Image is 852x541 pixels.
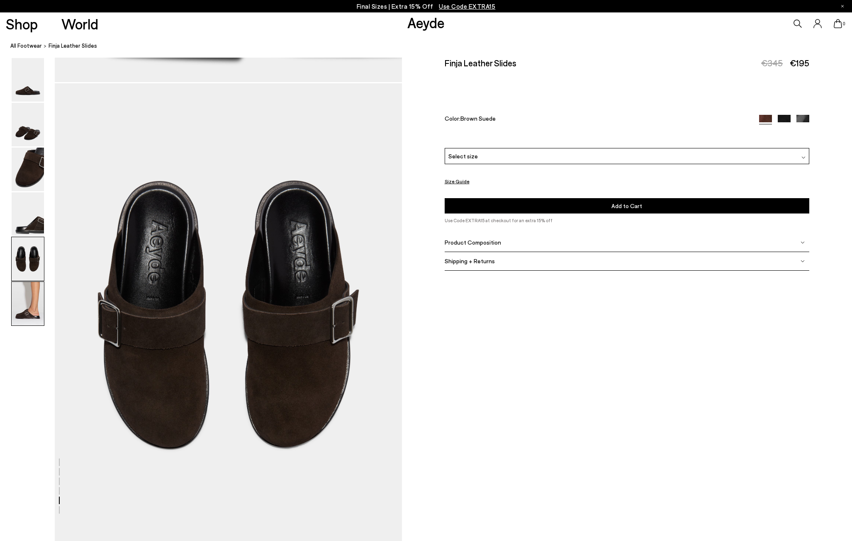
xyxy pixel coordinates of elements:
button: Size Guide [445,176,470,186]
img: svg%3E [801,155,806,160]
a: Aeyde [407,14,445,31]
img: Finja Leather Slides - Image 2 [12,103,44,146]
img: svg%3E [801,259,805,263]
span: €195 [790,58,809,68]
div: Color: [445,115,747,124]
img: Finja Leather Slides - Image 1 [12,58,44,102]
img: Finja Leather Slides - Image 3 [12,148,44,191]
span: Navigate to /collections/ss25-final-sizes [439,2,495,10]
nav: breadcrumb [10,35,852,58]
a: World [61,17,98,31]
span: Add to Cart [611,202,642,209]
img: svg%3E [801,240,805,245]
a: All Footwear [10,41,42,50]
span: Select size [448,152,478,160]
a: 0 [834,19,842,28]
span: Shipping + Returns [445,257,495,264]
h2: Finja Leather Slides [445,58,516,68]
span: €345 [761,58,783,68]
p: Use Code EXTRA15 at checkout for an extra 15% off [445,217,810,224]
a: Shop [6,17,38,31]
span: 0 [842,22,846,26]
img: Finja Leather Slides - Image 5 [12,237,44,281]
button: Add to Cart [445,198,810,213]
span: Product Composition [445,239,501,246]
span: Finja Leather Slides [49,41,97,50]
span: Brown Suede [460,115,496,122]
p: Final Sizes | Extra 15% Off [357,1,496,12]
img: Finja Leather Slides - Image 4 [12,192,44,236]
img: Finja Leather Slides - Image 6 [12,282,44,325]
